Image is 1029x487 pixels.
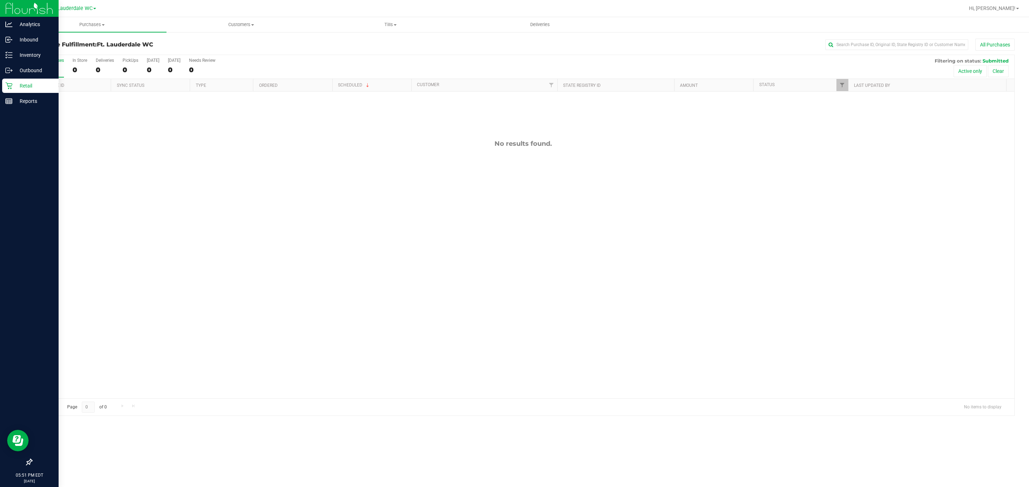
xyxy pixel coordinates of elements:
span: Filtering on status: [935,58,981,64]
div: No results found. [32,140,1014,148]
div: PickUps [123,58,138,63]
button: All Purchases [975,39,1015,51]
p: 05:51 PM EDT [3,472,55,478]
a: Filter [546,79,557,91]
inline-svg: Inbound [5,36,13,43]
a: Filter [836,79,848,91]
span: Hi, [PERSON_NAME]! [969,5,1015,11]
div: Deliveries [96,58,114,63]
p: [DATE] [3,478,55,484]
div: 0 [123,66,138,74]
div: In Store [73,58,87,63]
span: No items to display [958,402,1007,412]
a: Amount [680,83,698,88]
span: Customers [167,21,315,28]
p: Analytics [13,20,55,29]
input: Search Purchase ID, Original ID, State Registry ID or Customer Name... [825,39,968,50]
a: Scheduled [338,83,371,88]
span: Purchases [17,21,166,28]
a: Last Updated By [854,83,890,88]
p: Reports [13,97,55,105]
span: Page of 0 [61,402,113,413]
p: Retail [13,81,55,90]
button: Active only [954,65,987,77]
a: Type [196,83,206,88]
p: Outbound [13,66,55,75]
span: Tills [316,21,465,28]
inline-svg: Inventory [5,51,13,59]
span: Submitted [983,58,1009,64]
div: [DATE] [147,58,159,63]
a: Purchases [17,17,166,32]
a: Customers [166,17,316,32]
a: Tills [316,17,465,32]
div: Needs Review [189,58,215,63]
div: 0 [189,66,215,74]
span: Ft. Lauderdale WC [97,41,153,48]
h3: Purchase Fulfillment: [31,41,359,48]
a: State Registry ID [563,83,601,88]
span: Ft. Lauderdale WC [50,5,93,11]
div: 0 [168,66,180,74]
a: Customer [417,82,439,87]
a: Status [759,82,775,87]
div: [DATE] [168,58,180,63]
inline-svg: Reports [5,98,13,105]
div: 0 [73,66,87,74]
p: Inventory [13,51,55,59]
div: 0 [147,66,159,74]
a: Ordered [259,83,278,88]
a: Deliveries [465,17,615,32]
p: Inbound [13,35,55,44]
a: Sync Status [117,83,144,88]
inline-svg: Analytics [5,21,13,28]
inline-svg: Outbound [5,67,13,74]
div: 0 [96,66,114,74]
span: Deliveries [521,21,560,28]
iframe: Resource center [7,430,29,451]
button: Clear [988,65,1009,77]
inline-svg: Retail [5,82,13,89]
